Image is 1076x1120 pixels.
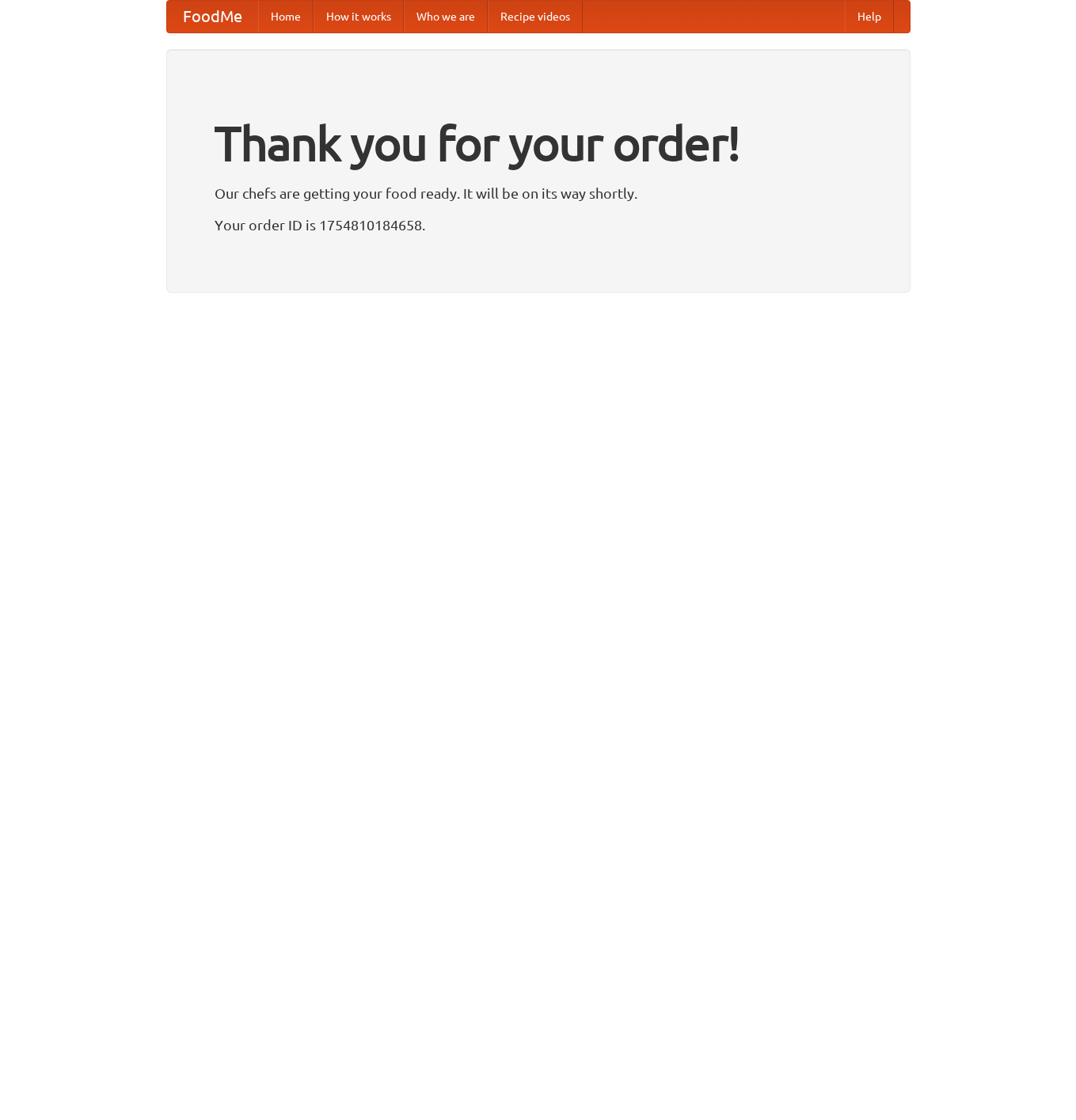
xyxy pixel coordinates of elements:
a: FoodMe [167,1,258,32]
p: Our chefs are getting your food ready. It will be on its way shortly. [215,181,862,205]
a: How it works [314,1,404,32]
p: Your order ID is 1754810184658. [215,213,862,237]
h1: Thank you for your order! [215,105,862,181]
a: Who we are [404,1,488,32]
a: Help [845,1,894,32]
a: Home [258,1,314,32]
a: Recipe videos [488,1,583,32]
